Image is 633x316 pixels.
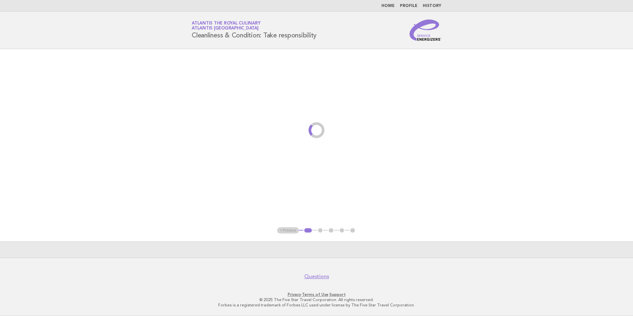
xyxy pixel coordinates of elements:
a: Terms of Use [302,292,328,297]
p: © 2025 The Five Star Travel Corporation. All rights reserved. [114,297,519,302]
h1: Cleanliness & Condition: Take responsibility [192,22,316,39]
a: Privacy [288,292,301,297]
a: History [423,4,441,8]
a: Profile [400,4,417,8]
a: Support [329,292,346,297]
span: Atlantis [GEOGRAPHIC_DATA] [192,26,259,31]
img: Service Energizers [410,20,441,41]
a: Atlantis the Royal CulinaryAtlantis [GEOGRAPHIC_DATA] [192,21,260,30]
p: · · [114,292,519,297]
p: Forbes is a registered trademark of Forbes LLC used under license by The Five Star Travel Corpora... [114,302,519,308]
a: Home [381,4,395,8]
a: Questions [304,273,329,280]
